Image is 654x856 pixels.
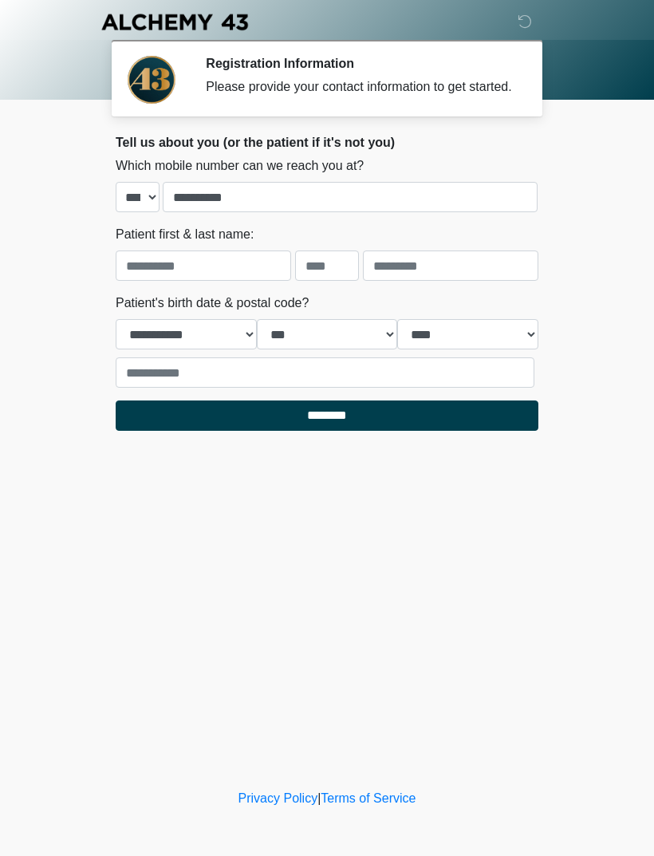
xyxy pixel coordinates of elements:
[238,791,318,805] a: Privacy Policy
[100,12,250,32] img: Alchemy 43 Logo
[128,56,175,104] img: Agent Avatar
[206,56,514,71] h2: Registration Information
[116,135,538,150] h2: Tell us about you (or the patient if it's not you)
[321,791,416,805] a: Terms of Service
[206,77,514,97] div: Please provide your contact information to get started.
[116,156,364,176] label: Which mobile number can we reach you at?
[116,225,254,244] label: Patient first & last name:
[116,294,309,313] label: Patient's birth date & postal code?
[317,791,321,805] a: |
